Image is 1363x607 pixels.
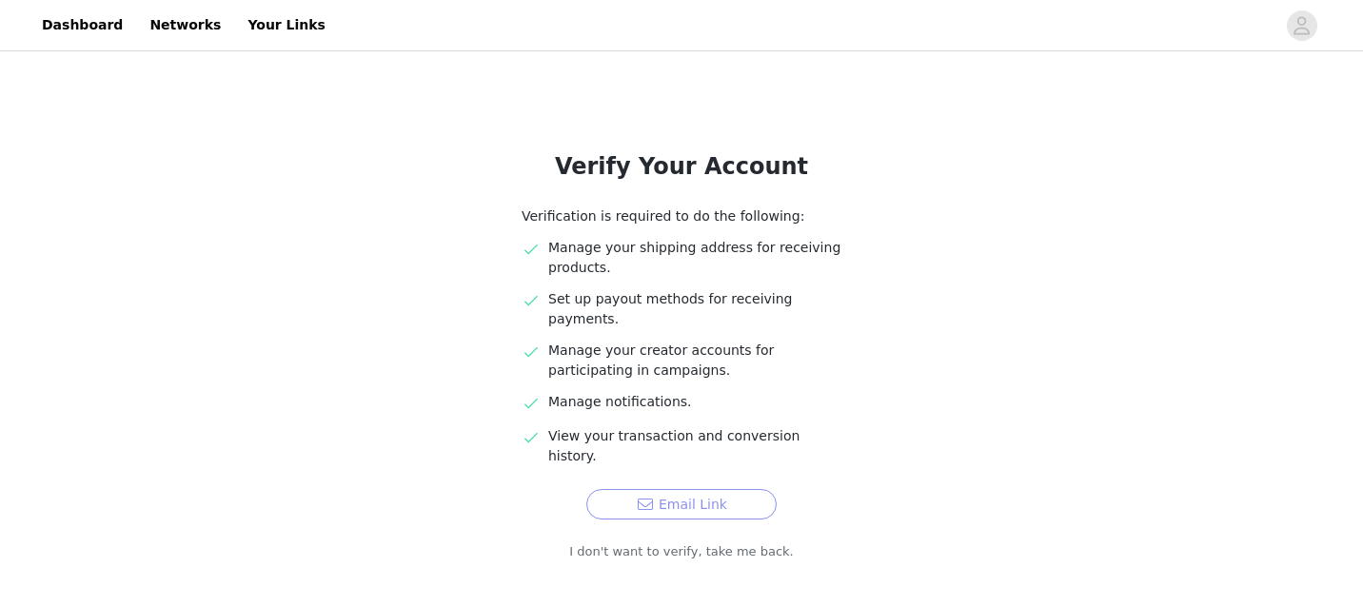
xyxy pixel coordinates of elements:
[548,289,841,329] p: Set up payout methods for receiving payments.
[236,4,337,47] a: Your Links
[476,149,887,184] h1: Verify Your Account
[522,206,841,226] p: Verification is required to do the following:
[548,426,841,466] p: View your transaction and conversion history.
[586,489,777,519] button: Email Link
[569,542,794,561] a: I don't want to verify, take me back.
[548,392,841,412] p: Manage notifications.
[548,341,841,381] p: Manage your creator accounts for participating in campaigns.
[1293,10,1311,41] div: avatar
[138,4,232,47] a: Networks
[548,238,841,278] p: Manage your shipping address for receiving products.
[30,4,134,47] a: Dashboard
